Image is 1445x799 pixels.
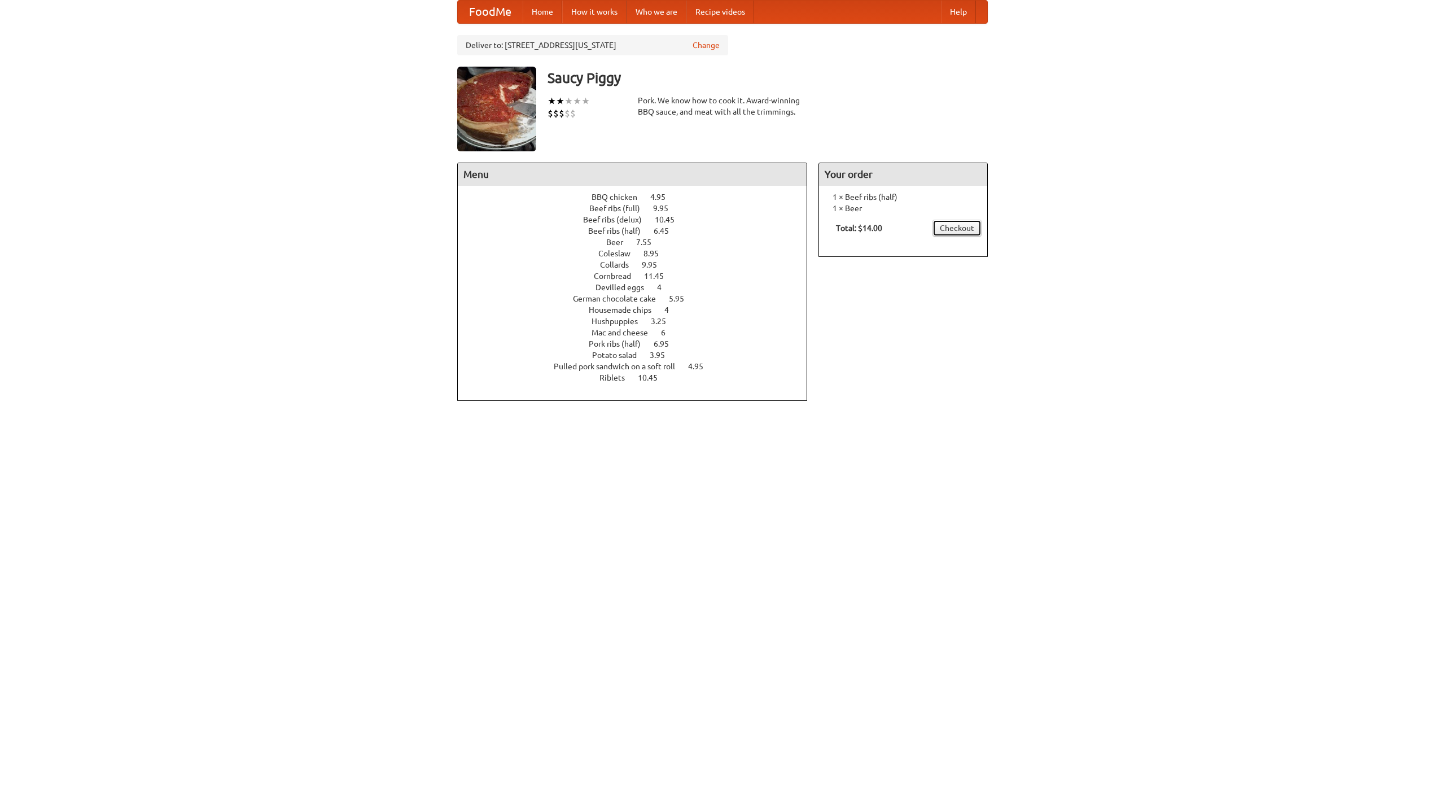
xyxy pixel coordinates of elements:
span: 6 [661,328,677,337]
a: Collards 9.95 [600,260,678,269]
span: 3.25 [651,317,677,326]
li: $ [564,107,570,120]
li: ★ [548,95,556,107]
span: 6.45 [654,226,680,235]
a: Help [941,1,976,23]
span: German chocolate cake [573,294,667,303]
span: Coleslaw [598,249,642,258]
span: 7.55 [636,238,663,247]
span: 4 [664,305,680,315]
span: Potato salad [592,351,648,360]
a: Pork ribs (half) 6.95 [589,339,690,348]
a: Beef ribs (delux) 10.45 [583,215,695,224]
span: 4 [657,283,673,292]
span: Collards [600,260,640,269]
li: ★ [573,95,581,107]
li: ★ [556,95,564,107]
li: $ [548,107,553,120]
a: Change [693,40,720,51]
h3: Saucy Piggy [548,67,988,89]
span: Pork ribs (half) [589,339,652,348]
a: Riblets 10.45 [599,373,678,382]
a: Who we are [627,1,686,23]
span: Beer [606,238,634,247]
a: Beer 7.55 [606,238,672,247]
span: 8.95 [643,249,670,258]
a: Hushpuppies 3.25 [592,317,687,326]
span: 3.95 [650,351,676,360]
a: Home [523,1,562,23]
li: $ [559,107,564,120]
span: 9.95 [653,204,680,213]
span: Devilled eggs [595,283,655,292]
img: angular.jpg [457,67,536,151]
li: ★ [581,95,590,107]
span: 5.95 [669,294,695,303]
li: $ [553,107,559,120]
span: 4.95 [688,362,715,371]
span: Cornbread [594,272,642,281]
h4: Menu [458,163,807,186]
a: Recipe videos [686,1,754,23]
a: Cornbread 11.45 [594,272,685,281]
a: BBQ chicken 4.95 [592,193,686,202]
span: Housemade chips [589,305,663,315]
span: 4.95 [650,193,677,202]
li: 1 × Beef ribs (half) [825,191,982,203]
span: Mac and cheese [592,328,659,337]
li: $ [570,107,576,120]
a: Beef ribs (full) 9.95 [589,204,689,213]
a: Devilled eggs 4 [595,283,682,292]
span: Beef ribs (half) [588,226,652,235]
span: Hushpuppies [592,317,649,326]
li: ★ [564,95,573,107]
b: Total: $14.00 [836,224,882,233]
span: Beef ribs (delux) [583,215,653,224]
a: Beef ribs (half) 6.45 [588,226,690,235]
div: Deliver to: [STREET_ADDRESS][US_STATE] [457,35,728,55]
h4: Your order [819,163,987,186]
span: 10.45 [638,373,669,382]
span: 10.45 [655,215,686,224]
a: Housemade chips 4 [589,305,690,315]
a: FoodMe [458,1,523,23]
span: Riblets [599,373,636,382]
a: Mac and cheese 6 [592,328,686,337]
span: 9.95 [642,260,668,269]
a: German chocolate cake 5.95 [573,294,705,303]
div: Pork. We know how to cook it. Award-winning BBQ sauce, and meat with all the trimmings. [638,95,807,117]
span: 11.45 [644,272,675,281]
span: Pulled pork sandwich on a soft roll [554,362,686,371]
span: 6.95 [654,339,680,348]
span: Beef ribs (full) [589,204,651,213]
a: How it works [562,1,627,23]
a: Potato salad 3.95 [592,351,686,360]
li: 1 × Beer [825,203,982,214]
span: BBQ chicken [592,193,649,202]
a: Pulled pork sandwich on a soft roll 4.95 [554,362,724,371]
a: Coleslaw 8.95 [598,249,680,258]
a: Checkout [932,220,982,237]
